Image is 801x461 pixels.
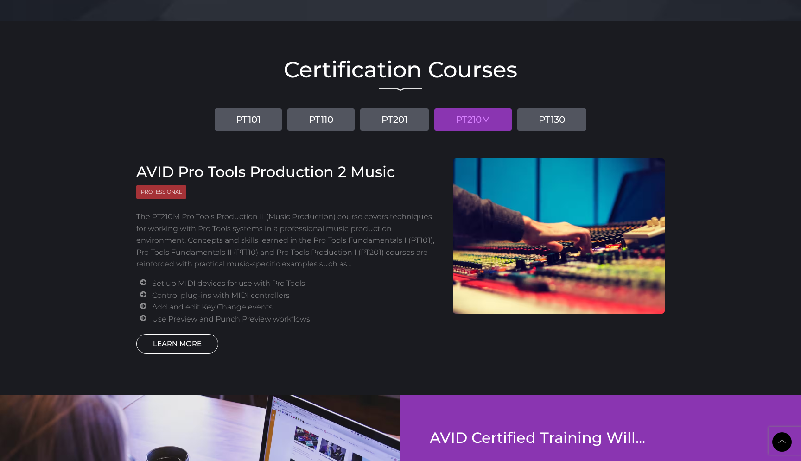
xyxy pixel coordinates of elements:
a: Back to Top [772,432,792,452]
a: PT210M [434,108,512,131]
p: The PT210M Pro Tools Production II (Music Production) course covers techniques for working with P... [136,211,439,270]
a: PT201 [360,108,429,131]
a: PT101 [215,108,282,131]
h3: AVID Pro Tools Production 2 Music [136,163,439,181]
li: Control plug-ins with MIDI controllers [152,290,439,302]
a: LEARN MORE [136,334,218,354]
li: Set up MIDI devices for use with Pro Tools [152,278,439,290]
h3: AVID Certified Training Will... [430,429,650,447]
li: Add and edit Key Change events [152,301,439,313]
a: PT110 [287,108,355,131]
li: Use Preview and Punch Preview workflows [152,313,439,325]
img: decorative line [379,88,422,91]
span: Professional [136,185,186,199]
img: AVID Pro Tools Production 2 Course cover [453,158,665,314]
a: PT130 [517,108,586,131]
h2: Certification Courses [136,58,665,81]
